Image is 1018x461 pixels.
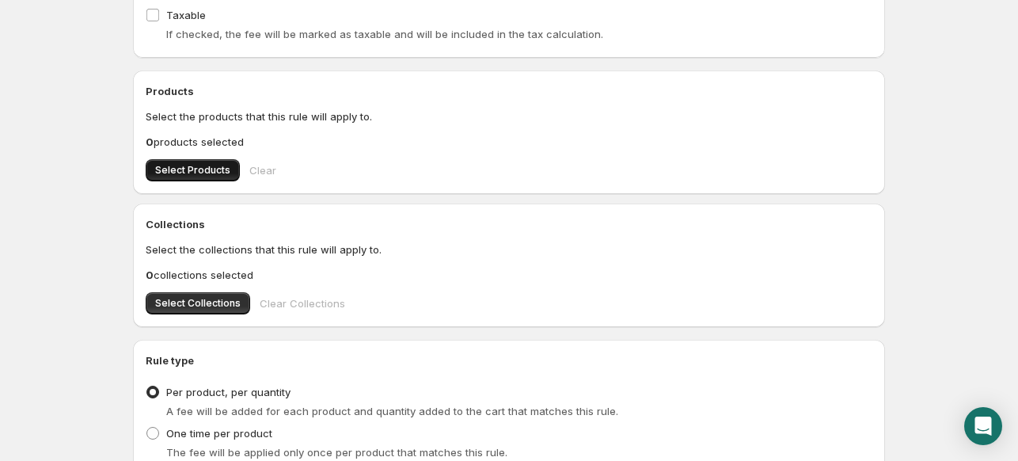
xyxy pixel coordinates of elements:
span: If checked, the fee will be marked as taxable and will be included in the tax calculation. [166,28,603,40]
span: Per product, per quantity [166,386,291,398]
span: A fee will be added for each product and quantity added to the cart that matches this rule. [166,405,618,417]
b: 0 [146,135,154,148]
p: Select the collections that this rule will apply to. [146,242,872,257]
h2: Products [146,83,872,99]
span: Select Collections [155,297,241,310]
span: The fee will be applied only once per product that matches this rule. [166,446,507,459]
span: Select Products [155,164,230,177]
p: products selected [146,134,872,150]
button: Select Products [146,159,240,181]
p: Select the products that this rule will apply to. [146,109,872,124]
h2: Collections [146,216,872,232]
span: Taxable [166,9,206,21]
h2: Rule type [146,352,872,368]
span: One time per product [166,427,272,440]
button: Select Collections [146,292,250,314]
b: 0 [146,269,154,281]
p: collections selected [146,267,872,283]
div: Open Intercom Messenger [964,407,1002,445]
